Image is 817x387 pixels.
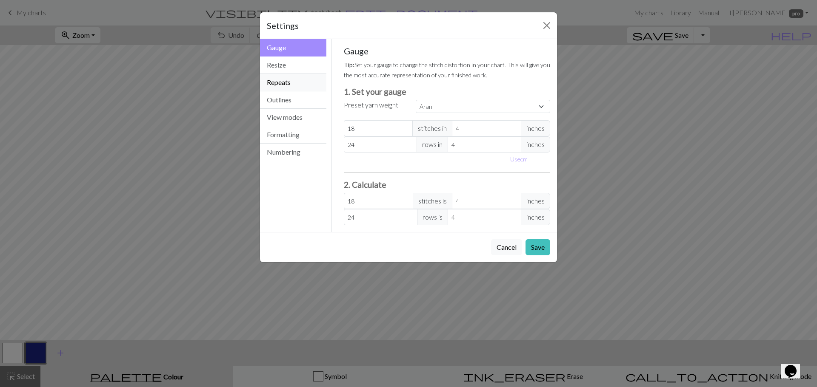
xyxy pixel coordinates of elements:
strong: Tip: [344,61,354,68]
button: Close [540,19,554,32]
h3: 1. Set your gauge [344,87,551,96]
button: Usecm [506,153,531,166]
button: Formatting [260,126,326,144]
span: inches [521,209,550,225]
h3: 2. Calculate [344,180,551,189]
button: View modes [260,109,326,126]
small: Set your gauge to change the stitch distortion in your chart. This will give you the most accurat... [344,61,550,79]
span: stitches is [413,193,452,209]
button: Save [526,239,550,255]
h5: Settings [267,19,299,32]
button: Cancel [491,239,522,255]
iframe: chat widget [781,353,808,379]
button: Resize [260,56,326,74]
span: rows is [417,209,448,225]
span: stitches in [412,120,452,136]
button: Numbering [260,144,326,161]
button: Repeats [260,74,326,91]
span: rows in [417,136,448,153]
span: inches [521,136,550,153]
label: Preset yarn weight [344,100,398,110]
button: Gauge [260,39,326,56]
span: inches [521,120,550,136]
span: inches [521,193,550,209]
h5: Gauge [344,46,551,56]
button: Outlines [260,91,326,109]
